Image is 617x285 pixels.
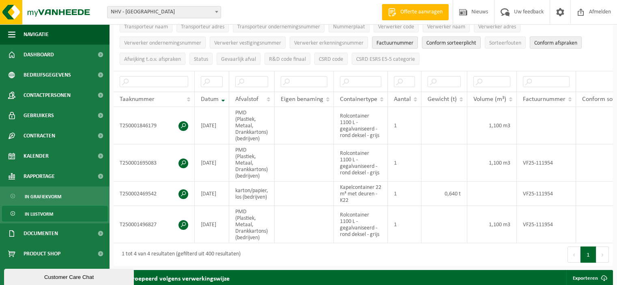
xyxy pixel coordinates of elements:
span: Acceptatievoorwaarden [24,264,89,284]
span: Sorteerfouten [489,40,521,46]
button: Conform afspraken : Activate to sort [530,36,582,49]
td: VF25-111954 [517,182,576,206]
span: Factuurnummer [523,96,565,103]
span: Transporteur adres [181,24,224,30]
button: Verwerker erkenningsnummerVerwerker erkenningsnummer: Activate to sort [290,36,368,49]
span: Verwerker adres [478,24,516,30]
span: In lijstvorm [25,206,53,222]
span: Contracten [24,126,55,146]
td: 0,640 t [421,182,467,206]
td: Rolcontainer 1100 L - gegalvaniseerd - rond deksel - grijs [334,107,388,144]
span: R&D code finaal [269,56,306,62]
span: Verwerker naam [427,24,465,30]
td: 1 [388,144,421,182]
td: T250001695083 [114,144,195,182]
button: CSRD codeCSRD code: Activate to sort [314,53,348,65]
button: Previous [568,246,580,263]
button: R&D code finaalR&amp;D code finaal: Activate to sort [264,53,310,65]
td: [DATE] [195,107,229,144]
span: Transporteur naam [124,24,168,30]
span: Kalender [24,146,49,166]
button: Verwerker vestigingsnummerVerwerker vestigingsnummer: Activate to sort [210,36,286,49]
span: Contactpersonen [24,85,71,105]
span: Transporteur ondernemingsnummer [237,24,320,30]
button: Verwerker adresVerwerker adres: Activate to sort [474,20,520,32]
span: Gebruikers [24,105,54,126]
span: Dashboard [24,45,54,65]
td: VF25-111954 [517,206,576,243]
td: T250001496827 [114,206,195,243]
td: [DATE] [195,206,229,243]
button: Transporteur adresTransporteur adres: Activate to sort [176,20,229,32]
button: FactuurnummerFactuurnummer: Activate to sort [372,36,418,49]
td: 1 [388,107,421,144]
span: NHV - OOSTENDE [107,6,221,18]
button: SorteerfoutenSorteerfouten: Activate to sort [485,36,526,49]
button: CSRD ESRS E5-5 categorieCSRD ESRS E5-5 categorie: Activate to sort [352,53,419,65]
button: Transporteur naamTransporteur naam: Activate to sort [120,20,172,32]
td: T250001846179 [114,107,195,144]
span: Nummerplaat [333,24,365,30]
span: Status [194,56,208,62]
span: Verwerker code [378,24,414,30]
span: Conform afspraken [534,40,577,46]
span: CSRD code [319,56,343,62]
a: In grafiekvorm [2,189,107,204]
button: Gevaarlijk afval : Activate to sort [217,53,260,65]
span: Documenten [24,223,58,244]
td: 1 [388,206,421,243]
span: Gevaarlijk afval [221,56,256,62]
button: Verwerker naamVerwerker naam: Activate to sort [423,20,470,32]
span: Gewicht (t) [428,96,457,103]
span: Verwerker erkenningsnummer [294,40,363,46]
td: VF25-111954 [517,144,576,182]
td: 1,100 m3 [467,107,517,144]
button: Afwijking t.o.v. afsprakenAfwijking t.o.v. afspraken: Activate to sort [120,53,185,65]
td: Rolcontainer 1100 L - gegalvaniseerd - rond deksel - grijs [334,206,388,243]
td: [DATE] [195,182,229,206]
td: T250002469542 [114,182,195,206]
button: StatusStatus: Activate to sort [189,53,213,65]
button: Conform sorteerplicht : Activate to sort [422,36,481,49]
td: 1,100 m3 [467,144,517,182]
span: Conform sorteerplicht [426,40,476,46]
td: karton/papier, los (bedrijven) [229,182,275,206]
button: NummerplaatNummerplaat: Activate to sort [329,20,370,32]
td: [DATE] [195,144,229,182]
button: Verwerker codeVerwerker code: Activate to sort [374,20,419,32]
span: CSRD ESRS E5-5 categorie [356,56,415,62]
span: Containertype [340,96,377,103]
span: Datum [201,96,219,103]
span: Rapportage [24,166,55,186]
span: Bedrijfsgegevens [24,65,71,85]
span: NHV - OOSTENDE [107,6,221,18]
td: 1,100 m3 [467,206,517,243]
span: Offerte aanvragen [398,8,445,16]
a: Offerte aanvragen [382,4,449,20]
button: Transporteur ondernemingsnummerTransporteur ondernemingsnummer : Activate to sort [233,20,325,32]
td: PMD (Plastiek, Metaal, Drankkartons) (bedrijven) [229,107,275,144]
span: Aantal [394,96,411,103]
span: Verwerker ondernemingsnummer [124,40,201,46]
span: Eigen benaming [281,96,323,103]
td: PMD (Plastiek, Metaal, Drankkartons) (bedrijven) [229,144,275,182]
iframe: chat widget [4,267,135,285]
a: In lijstvorm [2,206,107,221]
span: Volume (m³) [473,96,506,103]
span: Factuurnummer [376,40,413,46]
button: Verwerker ondernemingsnummerVerwerker ondernemingsnummer: Activate to sort [120,36,206,49]
span: Taaknummer [120,96,155,103]
span: Navigatie [24,24,49,45]
td: Kapelcontainer 22 m³ met deuren - K22 [334,182,388,206]
span: Afvalstof [235,96,258,103]
span: Verwerker vestigingsnummer [214,40,281,46]
button: Next [596,246,609,263]
td: 1 [388,182,421,206]
span: Product Shop [24,244,60,264]
div: 1 tot 4 van 4 resultaten (gefilterd uit 400 resultaten) [118,247,241,262]
td: Rolcontainer 1100 L - gegalvaniseerd - rond deksel - grijs [334,144,388,182]
span: Afwijking t.o.v. afspraken [124,56,181,62]
td: PMD (Plastiek, Metaal, Drankkartons) (bedrijven) [229,206,275,243]
span: In grafiekvorm [25,189,61,204]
